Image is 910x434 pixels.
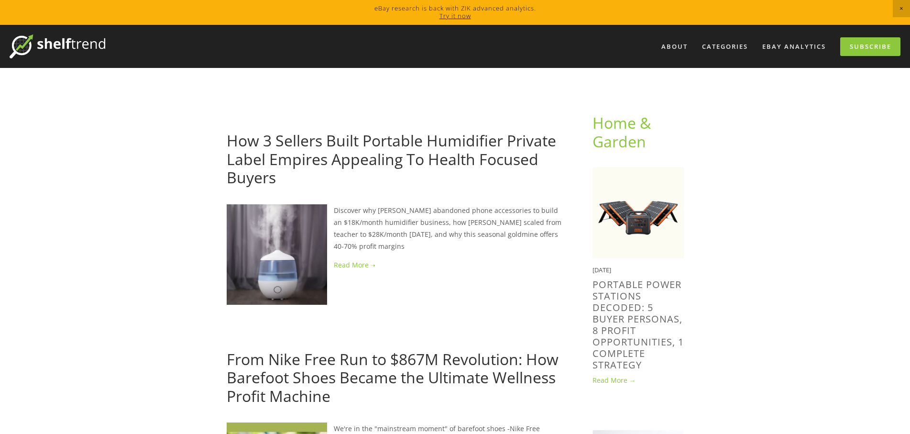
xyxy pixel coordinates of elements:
[439,11,471,20] a: Try it now
[756,39,832,55] a: eBay Analytics
[592,167,684,258] img: Portable Power Stations Decoded: 5 Buyer Personas, 8 Profit Opportunities, 1 Complete Strategy
[227,204,327,305] img: How 3 Sellers Built Portable Humidifier Private Label Empires Appealing To Health Focused Buyers
[840,37,900,56] a: Subscribe
[696,39,754,55] div: Categories
[227,115,248,124] a: [DATE]
[592,266,611,274] time: [DATE]
[592,112,655,151] a: Home & Garden
[227,334,248,343] a: [DATE]
[227,204,562,253] p: Discover why [PERSON_NAME] abandoned phone accessories to build an $18K/month humidifier business...
[227,130,556,188] a: How 3 Sellers Built Portable Humidifier Private Label Empires Appealing To Health Focused Buyers
[227,349,559,406] a: From Nike Free Run to $867M Revolution: How Barefoot Shoes Became the Ultimate Wellness Profit Ma...
[655,39,694,55] a: About
[592,376,684,385] a: Read More →
[592,278,684,371] a: Portable Power Stations Decoded: 5 Buyer Personas, 8 Profit Opportunities, 1 Complete Strategy
[10,34,105,58] img: ShelfTrend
